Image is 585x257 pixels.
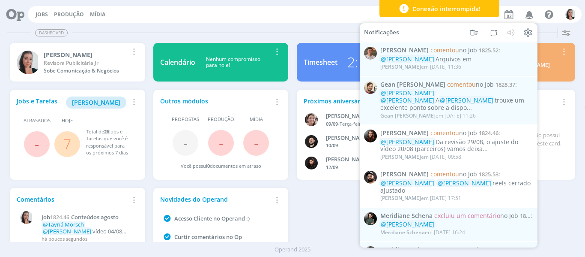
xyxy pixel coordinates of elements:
[66,97,126,109] button: [PERSON_NAME]
[380,63,421,70] span: [PERSON_NAME]
[87,11,108,18] button: Mídia
[380,130,429,137] span: [PERSON_NAME]
[326,155,416,164] div: Luana da Silva de Andrade
[340,121,364,127] span: Terça-feira
[430,129,477,137] span: no Job
[66,98,126,106] a: [PERSON_NAME]
[36,11,48,18] a: Jobs
[430,170,477,178] span: no Job
[380,212,433,219] span: Meridiane Schena
[380,194,421,202] span: [PERSON_NAME]
[50,214,69,221] span: 1824.46
[430,46,459,54] span: comentou
[381,179,434,187] span: @[PERSON_NAME]
[219,133,223,152] span: -
[479,129,498,137] span: 1824.46
[160,57,195,67] div: Calendário
[63,135,71,153] a: 7
[434,211,500,219] span: excluiu um comentário
[380,195,461,201] div: em [DATE] 17:51
[380,112,476,118] div: em [DATE] 11:26
[33,11,51,18] button: Jobs
[364,81,377,94] img: G
[381,89,434,97] span: @[PERSON_NAME]
[174,215,250,222] a: Acesso Cliente no Operand :)
[430,46,477,54] span: no Job
[380,246,433,254] span: Meridiane Schena
[160,97,272,106] div: Outros módulos
[172,116,199,123] span: Propostas
[20,211,33,224] img: C
[380,112,436,119] span: Gean [PERSON_NAME]
[380,246,533,254] span: :
[17,195,128,204] div: Comentários
[51,11,87,18] button: Produção
[326,164,338,170] span: 12/09
[326,142,338,148] span: 10/09
[304,97,415,106] div: Próximos aniversários
[380,81,445,88] span: Gean [PERSON_NAME]
[104,128,109,135] span: 26
[90,11,105,18] a: Mídia
[35,29,68,36] span: Dashboard
[43,227,91,235] span: @[PERSON_NAME]
[195,56,272,69] div: Nenhum compromisso para hoje!
[380,229,425,236] span: Meridiane Schena
[254,133,258,152] span: -
[479,46,498,54] span: 1825.52
[305,135,318,148] img: B
[42,221,134,235] p: vídeo 04/08 revisado na pasta
[54,11,84,18] a: Produção
[181,163,261,170] div: Você possui documentos em atraso
[434,211,518,219] span: no Job
[381,96,434,104] span: @[PERSON_NAME]
[380,230,465,236] div: em [DATE] 16:24
[380,212,533,219] span: :
[326,112,416,121] div: Aline Beatriz Jackisch
[42,236,87,242] span: há poucos segundos
[479,170,498,178] span: 1825.53
[326,134,416,142] div: Bruno Corralo Granata
[381,55,434,63] span: @[PERSON_NAME]
[305,157,318,169] img: L
[72,98,120,106] span: [PERSON_NAME]
[297,43,432,82] a: Timesheet2:13Horasapontadashoje!
[565,9,576,20] img: C
[364,171,377,184] img: B
[380,64,461,70] div: em [DATE] 11:36
[440,96,493,104] span: @[PERSON_NAME]
[326,121,338,127] span: 09/09
[495,80,515,88] span: 1828.37
[42,214,134,221] a: Job1824.46Conteúdos agosto
[380,47,533,54] span: :
[364,29,399,36] span: Notificações
[364,212,377,225] img: M
[207,163,210,169] span: 0
[44,67,128,75] div: Sobe Comunicação & Negócios
[10,43,145,82] a: C[PERSON_NAME]Revisora Publicitária JrSobe Comunicação & Negócios
[380,153,421,160] span: [PERSON_NAME]
[430,129,459,137] span: comentou
[565,7,576,22] button: C
[380,47,429,54] span: [PERSON_NAME]
[35,135,39,153] span: -
[381,220,434,228] span: @[PERSON_NAME]
[447,80,494,88] span: no Job
[305,113,318,126] img: A
[380,171,533,178] span: :
[380,180,533,194] div: reels cerrado ajustado
[62,117,73,124] span: Hoje
[250,116,263,123] span: Mídia
[380,154,461,160] div: em [DATE] 09:58
[326,121,416,128] div: -
[208,116,234,123] span: Produção
[380,90,533,111] div: A trouxe um excelente ponto sobre a dispo...
[438,179,491,187] span: @[PERSON_NAME]
[364,47,377,60] img: T
[364,130,377,142] img: E
[17,51,40,74] img: C
[174,233,242,241] a: Curtir comentários no Op
[347,52,374,73] div: 2:13
[160,195,272,204] div: Novidades do Operand
[430,170,459,178] span: comentou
